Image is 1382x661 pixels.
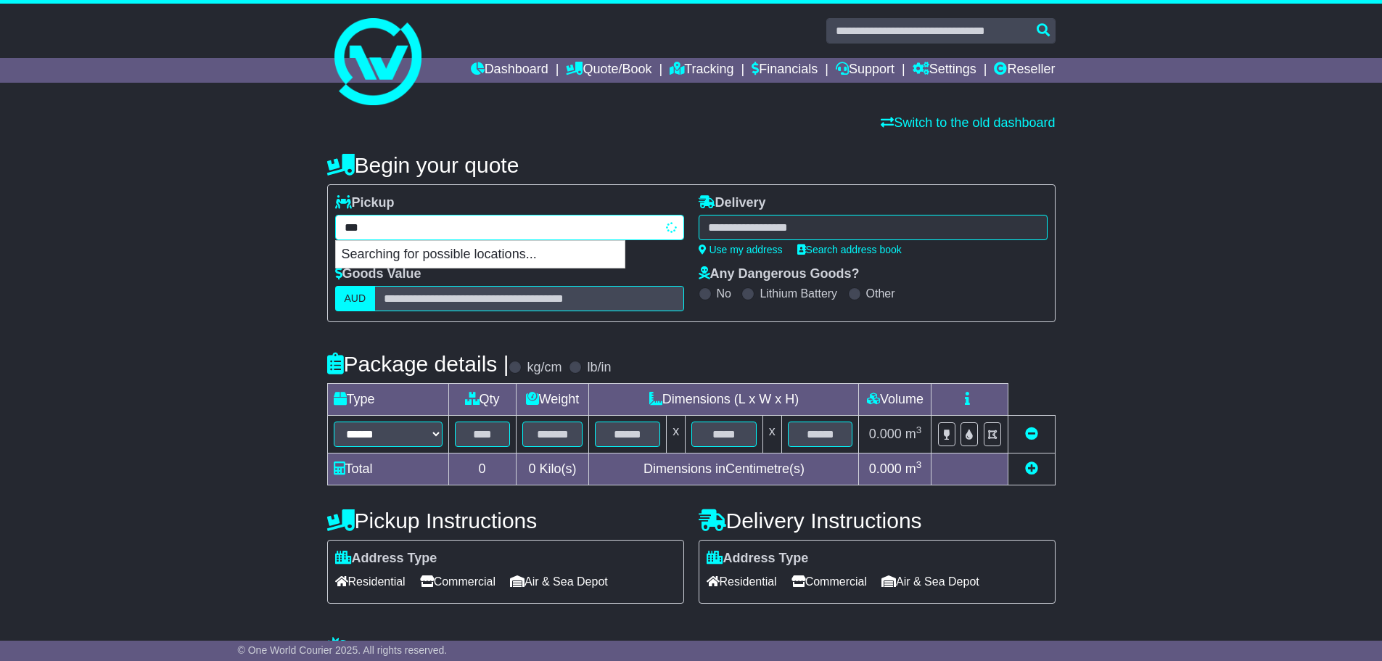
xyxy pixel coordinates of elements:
span: Air & Sea Depot [881,570,979,593]
label: kg/cm [527,360,562,376]
td: Dimensions in Centimetre(s) [589,453,859,485]
h4: Warranty & Insurance [327,636,1056,660]
td: x [762,416,781,453]
td: Dimensions (L x W x H) [589,384,859,416]
td: Kilo(s) [516,453,589,485]
h4: Pickup Instructions [327,509,684,533]
a: Switch to the old dashboard [881,115,1055,130]
p: Searching for possible locations... [336,241,625,268]
a: Settings [913,58,976,83]
label: Pickup [335,195,395,211]
a: Dashboard [471,58,548,83]
td: Total [327,453,448,485]
a: Search address book [797,244,902,255]
a: Add new item [1025,461,1038,476]
sup: 3 [916,459,922,470]
label: Lithium Battery [760,287,837,300]
span: 0.000 [869,427,902,441]
a: Tracking [670,58,733,83]
h4: Begin your quote [327,153,1056,177]
span: Residential [707,570,777,593]
a: Reseller [994,58,1055,83]
span: Residential [335,570,406,593]
a: Quote/Book [566,58,651,83]
label: lb/in [587,360,611,376]
td: 0 [448,453,516,485]
a: Financials [752,58,818,83]
span: 0.000 [869,461,902,476]
label: Goods Value [335,266,421,282]
span: 0 [528,461,535,476]
label: No [717,287,731,300]
td: Qty [448,384,516,416]
label: Any Dangerous Goods? [699,266,860,282]
td: Type [327,384,448,416]
sup: 3 [916,424,922,435]
td: Weight [516,384,589,416]
span: © One World Courier 2025. All rights reserved. [238,644,448,656]
h4: Delivery Instructions [699,509,1056,533]
span: m [905,461,922,476]
a: Support [836,58,894,83]
td: x [667,416,686,453]
typeahead: Please provide city [335,215,684,240]
span: Air & Sea Depot [510,570,608,593]
h4: Package details | [327,352,509,376]
span: Commercial [791,570,867,593]
label: AUD [335,286,376,311]
td: Volume [859,384,931,416]
label: Delivery [699,195,766,211]
label: Other [866,287,895,300]
a: Use my address [699,244,783,255]
span: m [905,427,922,441]
label: Address Type [707,551,809,567]
span: Commercial [420,570,495,593]
label: Address Type [335,551,437,567]
a: Remove this item [1025,427,1038,441]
